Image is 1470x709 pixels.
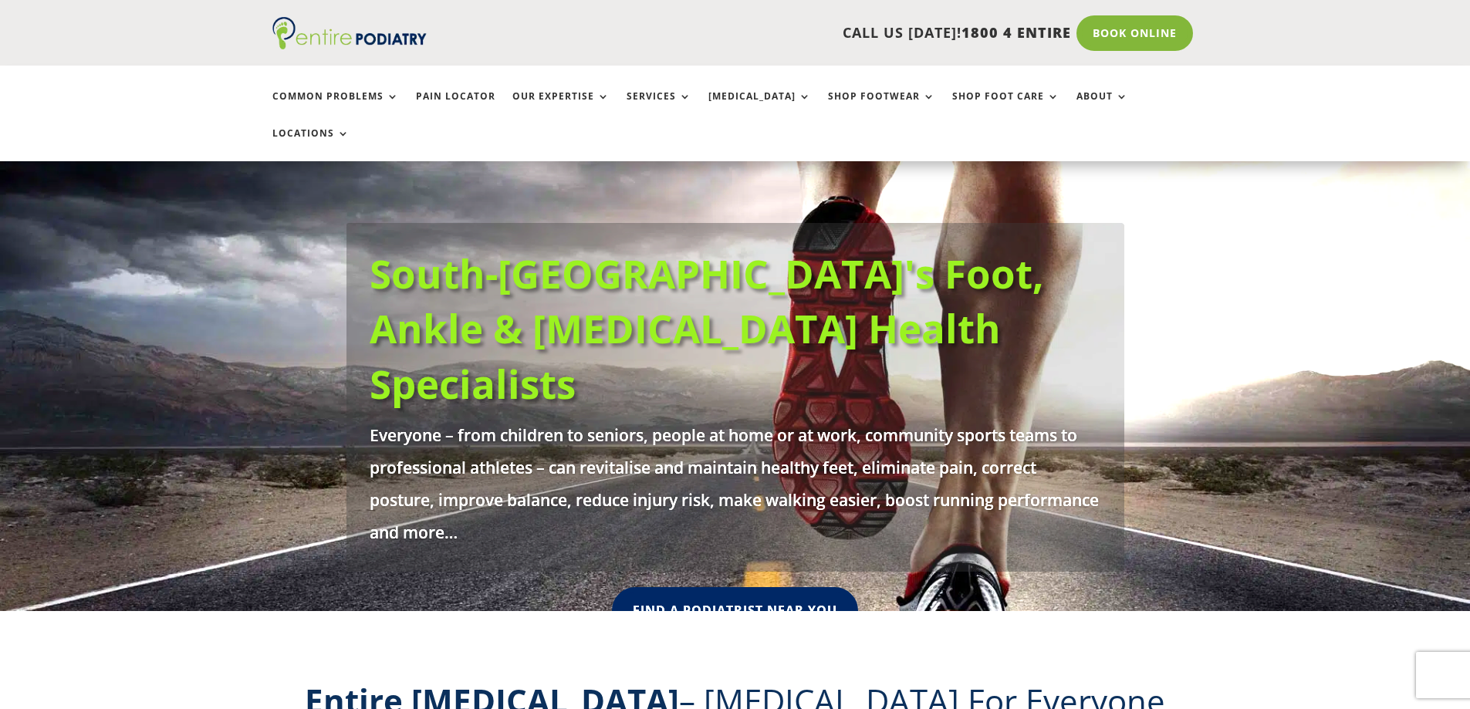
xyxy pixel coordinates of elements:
a: Find A Podiatrist Near You [612,587,858,634]
a: Common Problems [272,91,399,124]
a: About [1076,91,1128,124]
a: Shop Foot Care [952,91,1059,124]
p: CALL US [DATE]! [486,23,1071,43]
a: Services [627,91,691,124]
a: Our Expertise [512,91,610,124]
a: Book Online [1076,15,1193,51]
a: Pain Locator [416,91,495,124]
a: [MEDICAL_DATA] [708,91,811,124]
p: Everyone – from children to seniors, people at home or at work, community sports teams to profess... [370,419,1101,549]
a: Locations [272,128,350,161]
a: Entire Podiatry [272,37,427,52]
span: 1800 4 ENTIRE [961,23,1071,42]
a: Shop Footwear [828,91,935,124]
img: logo (1) [272,17,427,49]
a: South-[GEOGRAPHIC_DATA]'s Foot, Ankle & [MEDICAL_DATA] Health Specialists [370,246,1044,410]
